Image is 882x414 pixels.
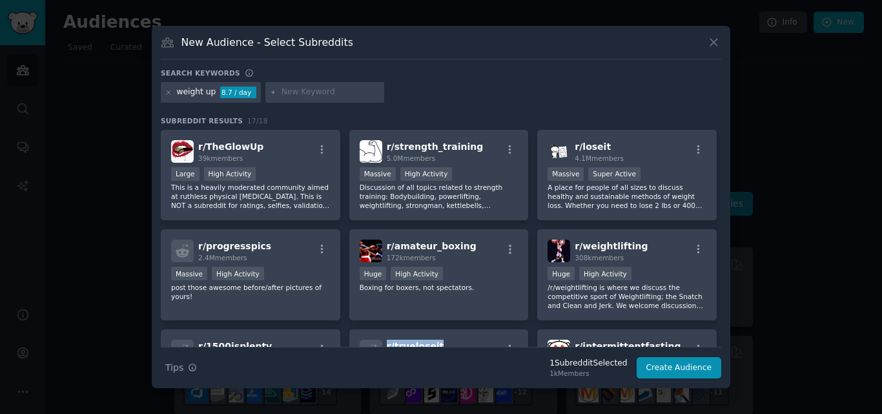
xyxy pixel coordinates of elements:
[165,361,183,375] span: Tips
[171,267,207,280] div: Massive
[177,87,216,98] div: weight up
[588,167,641,181] div: Super Active
[360,267,387,280] div: Huge
[171,167,200,181] div: Large
[575,254,624,262] span: 308k members
[360,283,518,292] p: Boxing for boxers, not spectators.
[387,241,477,251] span: r/ amateur_boxing
[637,357,722,379] button: Create Audience
[360,140,382,163] img: strength_training
[161,357,201,379] button: Tips
[220,87,256,98] div: 8.7 / day
[387,154,436,162] span: 5.0M members
[198,241,271,251] span: r/ progresspics
[171,140,194,163] img: TheGlowUp
[212,267,264,280] div: High Activity
[575,154,624,162] span: 4.1M members
[171,183,330,210] p: This is a heavily moderated community aimed at ruthless physical [MEDICAL_DATA]. This is NOT a su...
[548,283,706,310] p: /r/weightlifting is where we discuss the competitive sport of Weightlifting; the Snatch and Clean...
[181,36,353,49] h3: New Audience - Select Subreddits
[575,141,611,152] span: r/ loseit
[204,167,256,181] div: High Activity
[247,117,268,125] span: 17 / 18
[387,141,484,152] span: r/ strength_training
[198,154,243,162] span: 39k members
[198,341,272,351] span: r/ 1500isplenty
[387,254,436,262] span: 172k members
[400,167,453,181] div: High Activity
[575,341,681,351] span: r/ intermittentfasting
[360,240,382,262] img: amateur_boxing
[548,340,570,362] img: intermittentfasting
[171,283,330,301] p: post those awesome before/after pictures of yours!
[548,240,570,262] img: weightlifting
[391,267,443,280] div: High Activity
[575,241,648,251] span: r/ weightlifting
[548,183,706,210] p: A place for people of all sizes to discuss healthy and sustainable methods of weight loss. Whethe...
[549,358,627,369] div: 1 Subreddit Selected
[161,116,243,125] span: Subreddit Results
[282,87,380,98] input: New Keyword
[387,341,444,351] span: r/ trueloseit
[198,254,247,262] span: 2.4M members
[161,68,240,78] h3: Search keywords
[360,183,518,210] p: Discussion of all topics related to strength training: Bodybuilding, powerlifting, weightlifting,...
[548,167,584,181] div: Massive
[360,167,396,181] div: Massive
[548,140,570,163] img: loseit
[579,267,631,280] div: High Activity
[549,369,627,378] div: 1k Members
[198,141,263,152] span: r/ TheGlowUp
[548,267,575,280] div: Huge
